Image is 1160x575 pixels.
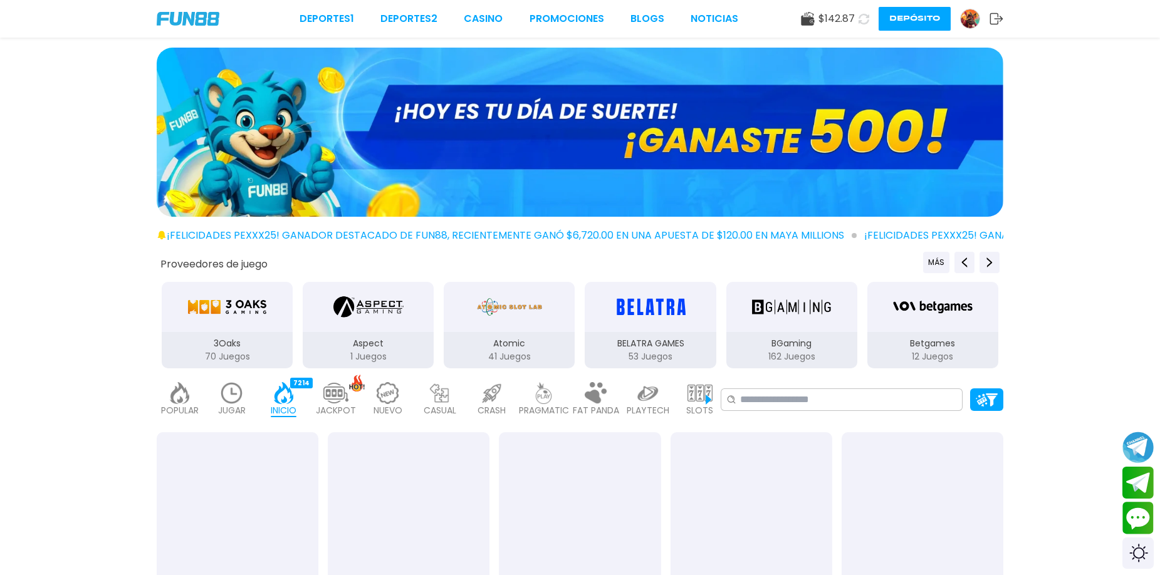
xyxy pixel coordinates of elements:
img: playtech_light.webp [635,382,661,404]
div: Switch theme [1122,537,1154,569]
button: BluePrint [1003,281,1144,370]
a: Deportes1 [300,11,354,26]
img: recent_light.webp [219,382,244,404]
img: jackpot_light.webp [323,382,348,404]
p: PLAYTECH [627,404,669,417]
p: Atomic [444,337,575,350]
button: Aspect [298,281,439,370]
button: 3Oaks [157,281,298,370]
img: Platform Filter [976,393,998,407]
p: 3Oaks [162,337,293,350]
a: BLOGS [630,11,664,26]
button: Previous providers [954,252,975,273]
img: hot [349,375,365,391]
p: 12 Juegos [867,350,998,363]
p: JUGAR [218,404,246,417]
p: FAT PANDA [573,404,619,417]
p: PRAGMATIC [519,404,569,417]
a: Deportes2 [380,11,437,26]
p: 53 Juegos [585,350,716,363]
img: Aspect [333,289,404,324]
img: Betgames [893,289,972,324]
p: NUEVO [374,404,402,417]
button: Previous providers [923,252,949,273]
p: Aspect [303,337,434,350]
button: Proveedores de juego [160,257,268,271]
p: 70 Juegos [162,350,293,363]
img: Atomic [474,289,545,324]
img: BGaming [752,289,831,324]
button: Join telegram channel [1122,431,1154,464]
p: 41 Juegos [444,350,575,363]
button: BGaming [721,281,862,370]
p: SLOTS [686,404,713,417]
p: BELATRA GAMES [585,337,716,350]
p: 1 Juegos [303,350,434,363]
img: pragmatic_light.webp [531,382,556,404]
span: $ 142.87 [818,11,855,26]
span: ¡FELICIDADES pexxx25! GANADOR DESTACADO DE FUN88, RECIENTEMENTE GANÓ $6,720.00 EN UNA APUESTA DE ... [167,228,857,243]
button: Contact customer service [1122,502,1154,534]
img: GANASTE 500 [157,48,1003,217]
p: POPULAR [161,404,199,417]
img: new_light.webp [375,382,400,404]
img: 3Oaks [187,289,266,324]
button: Atomic [439,281,580,370]
p: CRASH [478,404,506,417]
button: Join telegram [1122,467,1154,499]
button: BELATRA GAMES [580,281,721,370]
img: home_active.webp [271,382,296,404]
button: Next providers [980,252,1000,273]
a: Promociones [530,11,604,26]
p: CASUAL [424,404,456,417]
img: Avatar [961,9,980,28]
p: JACKPOT [316,404,356,417]
p: INICIO [271,404,296,417]
a: Avatar [960,9,990,29]
button: Betgames [862,281,1003,370]
p: BGaming [726,337,857,350]
div: 7214 [290,378,313,388]
img: popular_light.webp [167,382,192,404]
img: slots_light.webp [687,382,713,404]
a: CASINO [464,11,503,26]
p: Betgames [867,337,998,350]
img: Company Logo [157,12,219,26]
a: NOTICIAS [691,11,738,26]
img: crash_light.webp [479,382,504,404]
img: casual_light.webp [427,382,452,404]
p: 162 Juegos [726,350,857,363]
img: BELATRA GAMES [611,289,690,324]
img: fat_panda_light.webp [583,382,609,404]
button: Depósito [879,7,951,31]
